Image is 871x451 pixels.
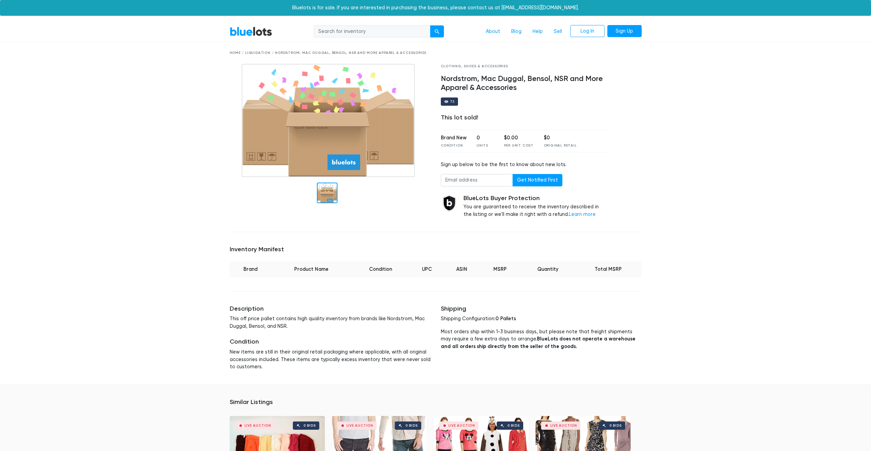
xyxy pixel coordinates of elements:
span: 0 Pallets [495,315,516,322]
div: Clothing, Shoes & Accessories [441,64,607,69]
div: This lot sold! [441,114,607,122]
input: Search for inventory [314,25,431,38]
th: MSRP [480,262,520,277]
a: About [480,25,506,38]
p: This off price pallet contains high quality inventory from brands like Nordstrom, Mac Duggal, Ben... [230,315,431,330]
div: Sign up below to be the first to know about new lots. [441,161,607,169]
h5: Description [230,305,431,313]
a: Sell [548,25,568,38]
div: Live Auction [448,424,475,427]
div: Per Unit Cost [504,143,534,148]
div: 73 [450,100,455,103]
img: box_graphic.png [242,64,415,177]
a: Help [527,25,548,38]
strong: BlueLots does not operate a warehouse and all orders ship directly from the seller of the goods. [441,336,635,349]
div: 0 bids [609,424,622,427]
div: Home / Liquidation / Nordstrom, Mac Duggal, Bensol, NSR and More Apparel & Accessories [230,50,642,56]
a: Blog [506,25,527,38]
div: $0.00 [504,134,534,142]
p: Shipping Configuration: [441,315,642,323]
div: 0 bids [507,424,520,427]
div: Condition [441,143,467,148]
div: Original Retail [544,143,577,148]
input: Email address [441,174,513,186]
th: UPC [410,262,444,277]
p: New items are still in their original retail packaging where applicable, with all original access... [230,348,431,371]
div: 0 bids [405,424,418,427]
a: Learn more [569,211,596,217]
th: Condition [351,262,410,277]
div: You are guaranteed to receive the inventory described in the listing or we'll make it right with ... [463,195,607,218]
div: 0 [477,134,494,142]
h5: Condition [230,338,431,346]
th: Product Name [271,262,351,277]
div: 0 bids [303,424,316,427]
img: buyer_protection_shield-3b65640a83011c7d3ede35a8e5a80bfdfaa6a97447f0071c1475b91a4b0b3d01.png [441,195,458,212]
h5: BlueLots Buyer Protection [463,195,607,202]
div: Live Auction [346,424,374,427]
th: Total MSRP [575,262,641,277]
div: Brand New [441,134,467,142]
p: Most orders ship within 1-3 business days, but please note that freight shipments may require a f... [441,328,642,350]
h5: Inventory Manifest [230,246,642,253]
a: Sign Up [607,25,642,37]
h5: Shipping [441,305,642,313]
div: Units [477,143,494,148]
div: $0 [544,134,577,142]
th: ASIN [444,262,480,277]
th: Quantity [520,262,575,277]
a: Log In [570,25,605,37]
h4: Nordstrom, Mac Duggal, Bensol, NSR and More Apparel & Accessories [441,74,607,92]
div: Live Auction [244,424,272,427]
div: Live Auction [550,424,577,427]
a: BlueLots [230,26,272,36]
button: Get Notified First [513,174,562,186]
th: Brand [230,262,272,277]
h5: Similar Listings [230,398,642,406]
